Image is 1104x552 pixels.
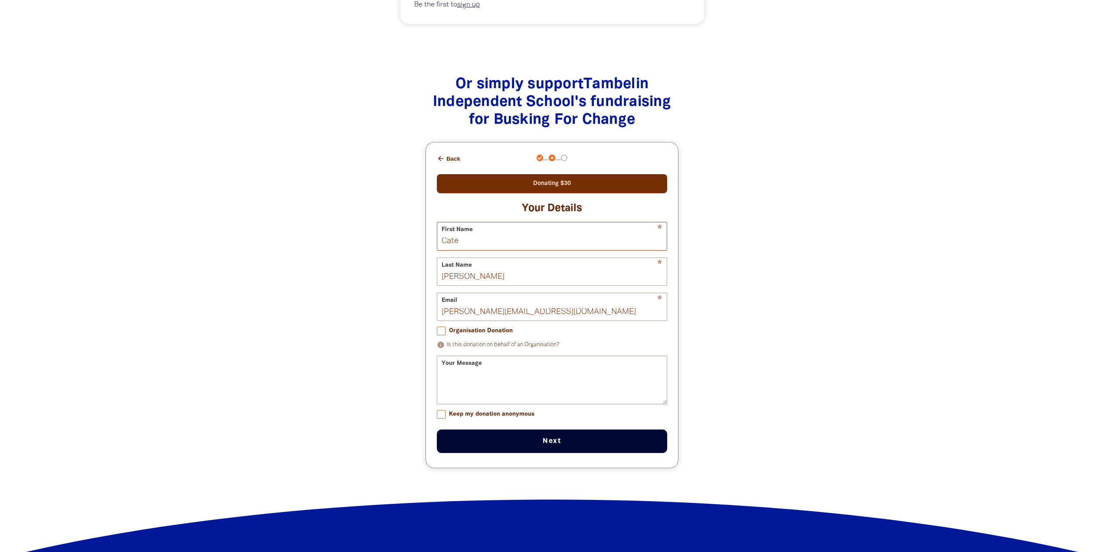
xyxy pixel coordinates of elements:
[437,155,445,162] i: arrow_back
[437,341,445,349] i: info
[437,430,667,453] button: Next
[561,155,567,161] button: Navigate to step 3 of 3 to enter your payment details
[433,151,464,166] button: Back
[437,327,446,335] input: Organisation Donation
[449,410,534,418] span: Keep my donation anonymous
[537,155,543,161] button: Navigate to step 1 of 3 to enter your donation amount
[449,327,513,335] span: Organisation Donation
[437,202,667,215] h3: Your Details
[433,78,671,127] span: Or simply support Tambelin Independent School 's fundraising for Busking For Change
[437,340,667,350] p: Is this donation on behalf of an Organisation?
[457,2,480,8] a: sign up
[437,174,667,193] div: Donating $30
[437,410,446,419] input: Keep my donation anonymous
[549,155,555,161] button: Navigate to step 2 of 3 to enter your details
